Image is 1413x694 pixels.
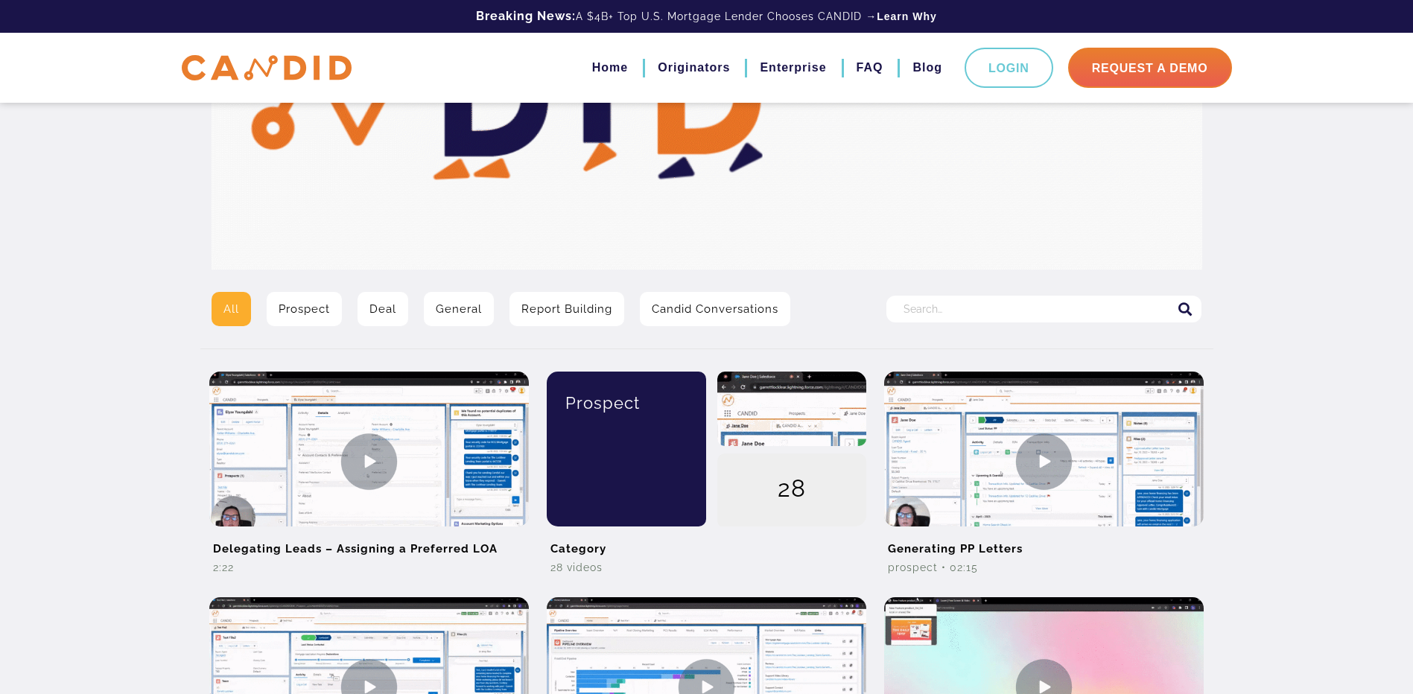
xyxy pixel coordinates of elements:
[658,55,730,80] a: Originators
[877,9,937,24] a: Learn Why
[209,372,529,551] img: Delegating Leads – Assigning a Preferred LOA Video
[912,55,942,80] a: Blog
[760,55,826,80] a: Enterprise
[1068,48,1232,88] a: Request A Demo
[558,372,696,434] div: Prospect
[592,55,628,80] a: Home
[182,55,352,81] img: CANDID APP
[209,526,529,560] h2: Delegating Leads – Assigning a Preferred LOA
[884,560,1204,575] div: Prospect • 02:15
[267,292,342,326] a: Prospect
[547,526,866,560] h2: Category
[509,292,624,326] a: Report Building
[476,9,576,23] b: Breaking News:
[358,292,408,326] a: Deal
[640,292,790,326] a: Candid Conversations
[424,292,494,326] a: General
[884,526,1204,560] h2: Generating PP Letters
[857,55,883,80] a: FAQ
[717,453,866,528] div: 28
[965,48,1053,88] a: Login
[209,560,529,575] div: 2:22
[212,292,251,326] a: All
[547,560,866,575] div: 28 Videos
[884,372,1204,551] img: Generating PP Letters Video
